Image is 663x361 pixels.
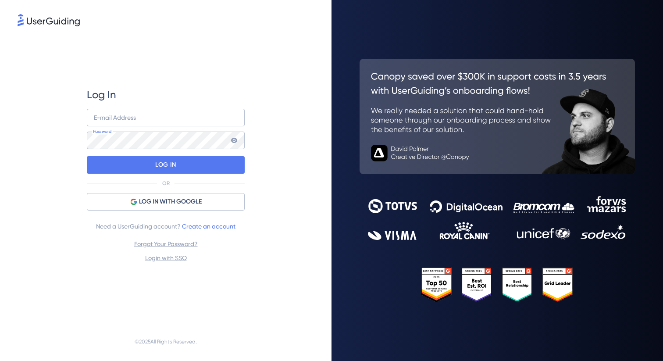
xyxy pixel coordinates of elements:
img: 8faab4ba6bc7696a72372aa768b0286c.svg [18,14,80,26]
a: Forgot Your Password? [134,240,198,247]
p: OR [162,180,170,187]
span: © 2025 All Rights Reserved. [135,336,197,347]
span: Need a UserGuiding account? [96,221,235,232]
span: Log In [87,88,116,102]
img: 26c0aa7c25a843aed4baddd2b5e0fa68.svg [360,59,635,174]
a: Create an account [182,223,235,230]
span: LOG IN WITH GOOGLE [139,197,202,207]
p: LOG IN [155,158,176,172]
img: 25303e33045975176eb484905ab012ff.svg [421,268,573,302]
input: example@company.com [87,109,245,126]
a: Login with SSO [145,254,187,261]
img: 9302ce2ac39453076f5bc0f2f2ca889b.svg [368,196,627,240]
